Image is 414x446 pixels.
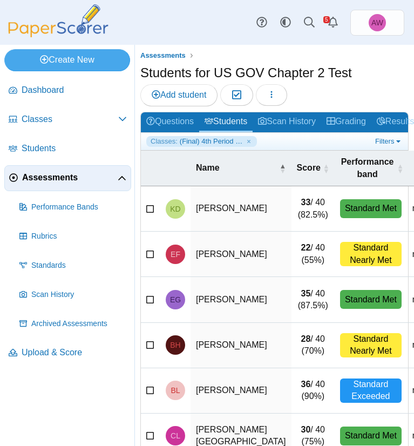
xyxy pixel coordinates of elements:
a: Adam Williams [350,10,404,36]
div: Standard Met [340,199,402,218]
td: [PERSON_NAME] [191,323,291,368]
a: Performance Bands [15,194,131,220]
span: Rubrics [31,231,127,242]
img: PaperScorer [4,4,112,37]
a: PaperScorer [4,30,112,39]
span: Score : Activate to sort [323,163,329,174]
td: [PERSON_NAME] [191,368,291,414]
td: [PERSON_NAME] [191,186,291,232]
a: Alerts [321,11,345,35]
a: Students [199,112,253,132]
div: Standard Met [340,427,402,445]
span: Add student [152,90,206,99]
td: [PERSON_NAME] [191,277,291,322]
a: Assessments [4,165,131,191]
span: Elijah Guzman [170,296,181,303]
span: Performance band [340,156,395,180]
b: 28 [301,334,311,343]
h1: Students for US GOV Chapter 2 Test [140,64,352,82]
span: Adam Williams [369,14,386,31]
a: Rubrics [15,224,131,249]
td: / 40 (55%) [291,232,335,277]
td: / 40 (70%) [291,323,335,368]
a: Grading [321,112,371,132]
a: Assessments [138,49,188,63]
td: [PERSON_NAME] [191,232,291,277]
span: Kellen Donnelly [170,205,180,213]
span: Classes: [151,137,178,146]
span: Dashboard [22,84,127,96]
b: 33 [301,198,311,207]
a: Add student [140,84,218,106]
a: Students [4,136,131,162]
span: Name : Activate to invert sorting [280,163,286,174]
a: Scan History [15,282,131,308]
td: / 40 (90%) [291,368,335,414]
span: Upload & Score [22,347,127,359]
span: Scan History [31,289,127,300]
a: Classes: (Final) 4th Period Government [146,136,257,147]
span: Standards [31,260,127,271]
a: Classes [4,107,131,133]
span: Adam Williams [371,19,383,26]
span: Brayden Hoffman [170,341,180,349]
span: Classes [22,113,118,125]
div: Standard Exceeded [340,379,402,403]
span: Caiden Lockwood [171,432,180,440]
b: 35 [301,289,311,298]
span: Performance band : Activate to sort [397,163,402,174]
span: Brendan Linihan [171,387,180,394]
a: Scan History [253,112,321,132]
span: Name [196,162,277,174]
b: 36 [301,380,311,389]
span: (Final) 4th Period Government [180,137,245,146]
a: Archived Assessments [15,311,131,337]
div: Standard Nearly Met [340,242,402,266]
span: Archived Assessments [31,319,127,329]
span: Score [297,162,321,174]
a: Questions [141,112,199,132]
b: 30 [301,425,311,434]
div: Standard Met [340,290,402,309]
span: Performance Bands [31,202,127,213]
td: / 40 (82.5%) [291,186,335,232]
span: Assessments [140,51,186,59]
b: 22 [301,243,311,252]
a: Dashboard [4,78,131,104]
td: / 40 (87.5%) [291,277,335,322]
a: Create New [4,49,130,71]
a: Filters [372,136,405,147]
a: Standards [15,253,131,279]
span: Assessments [22,172,118,184]
div: Standard Nearly Met [340,333,402,357]
span: Elijah Fryer [171,251,180,258]
span: Students [22,143,127,154]
a: Upload & Score [4,340,131,366]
